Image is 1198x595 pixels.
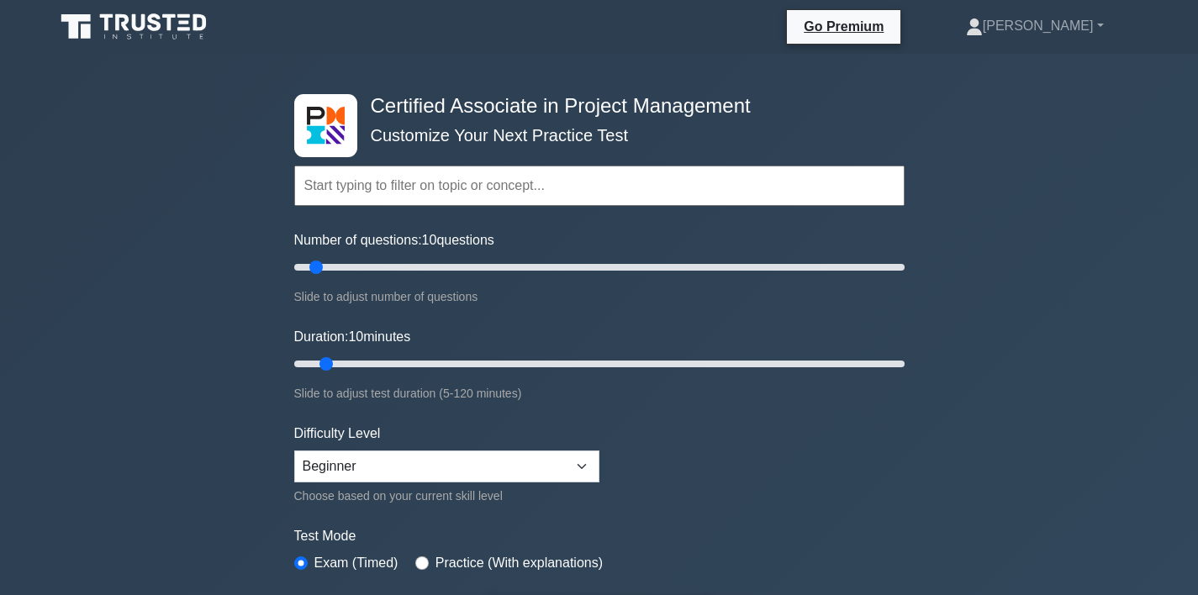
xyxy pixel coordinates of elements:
[314,553,398,573] label: Exam (Timed)
[294,287,905,307] div: Slide to adjust number of questions
[348,329,363,344] span: 10
[294,230,494,250] label: Number of questions: questions
[294,327,411,347] label: Duration: minutes
[794,16,894,37] a: Go Premium
[294,383,905,403] div: Slide to adjust test duration (5-120 minutes)
[926,9,1144,43] a: [PERSON_NAME]
[364,94,822,118] h4: Certified Associate in Project Management
[435,553,603,573] label: Practice (With explanations)
[294,424,381,444] label: Difficulty Level
[294,526,905,546] label: Test Mode
[422,233,437,247] span: 10
[294,166,905,206] input: Start typing to filter on topic or concept...
[294,486,599,506] div: Choose based on your current skill level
